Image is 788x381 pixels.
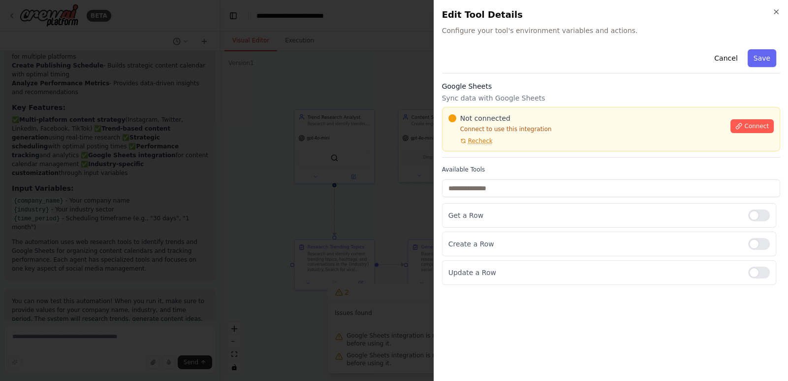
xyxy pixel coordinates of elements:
button: Cancel [708,49,743,67]
h3: Google Sheets [442,81,780,91]
p: Update a Row [448,268,740,277]
span: Connect [744,122,769,130]
button: Recheck [448,137,493,145]
h2: Edit Tool Details [442,8,780,22]
label: Available Tools [442,166,780,173]
span: Configure your tool's environment variables and actions. [442,26,780,35]
p: Connect to use this integration [448,125,725,133]
p: Create a Row [448,239,740,249]
p: Get a Row [448,210,740,220]
span: Recheck [468,137,493,145]
span: Not connected [460,113,510,123]
button: Connect [730,119,774,133]
button: Save [748,49,776,67]
p: Sync data with Google Sheets [442,93,780,103]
